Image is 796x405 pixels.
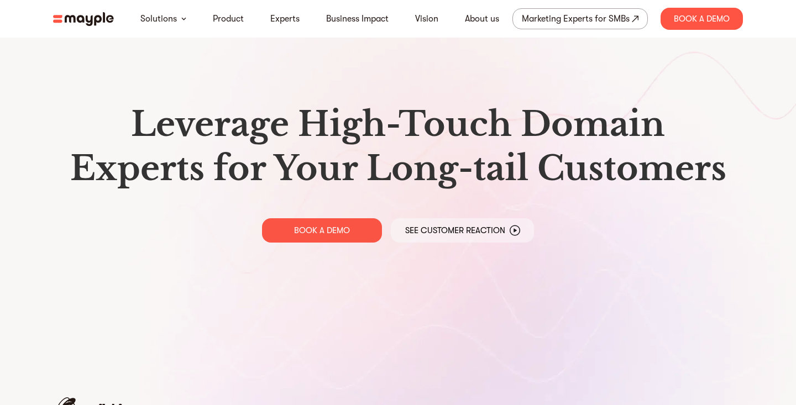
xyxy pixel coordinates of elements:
[262,218,382,243] a: BOOK A DEMO
[181,17,186,20] img: arrow-down
[522,11,630,27] div: Marketing Experts for SMBs
[62,102,734,191] h1: Leverage High-Touch Domain Experts for Your Long-tail Customers
[465,12,499,25] a: About us
[53,12,114,26] img: mayple-logo
[270,12,300,25] a: Experts
[391,218,534,243] a: See Customer Reaction
[294,225,350,236] p: BOOK A DEMO
[326,12,389,25] a: Business Impact
[140,12,177,25] a: Solutions
[512,8,648,29] a: Marketing Experts for SMBs
[213,12,244,25] a: Product
[661,8,743,30] div: Book A Demo
[415,12,438,25] a: Vision
[405,225,505,236] p: See Customer Reaction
